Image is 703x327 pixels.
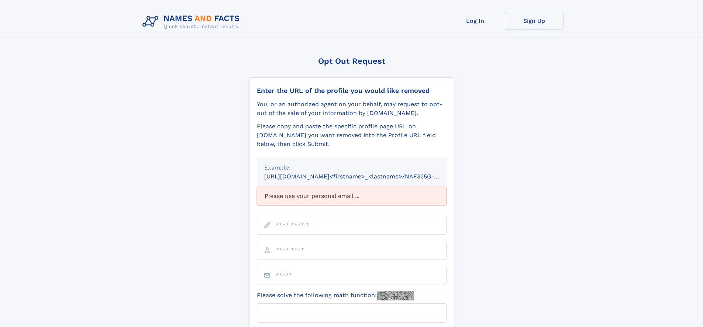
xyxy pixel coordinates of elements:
div: Example: [264,163,439,172]
div: Enter the URL of the profile you would like removed [257,87,447,95]
div: Opt Out Request [249,56,454,66]
div: Please use your personal email ... [257,187,447,205]
a: Sign Up [505,12,564,30]
label: Please solve the following math function: [257,291,414,300]
a: Log In [446,12,505,30]
img: Logo Names and Facts [139,12,246,32]
small: [URL][DOMAIN_NAME]<firstname>_<lastname>/NAF325G-xxxxxxxx [264,173,461,180]
div: You, or an authorized agent on your behalf, may request to opt-out of the sale of your informatio... [257,100,447,118]
div: Please copy and paste the specific profile page URL on [DOMAIN_NAME] you want removed into the Pr... [257,122,447,149]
